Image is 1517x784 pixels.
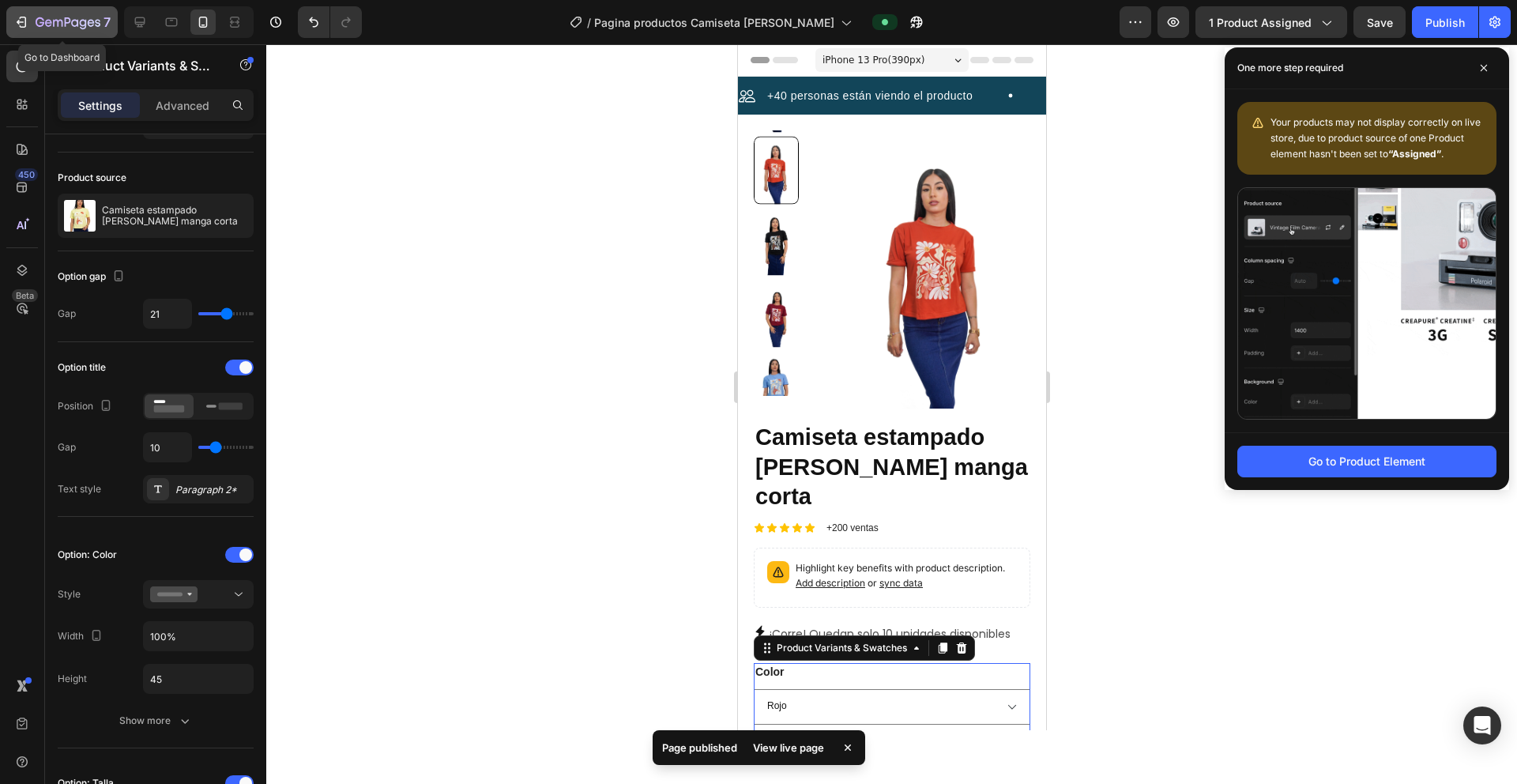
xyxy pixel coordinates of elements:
button: Show more [58,707,254,735]
div: Style [58,587,81,601]
div: Text style [58,482,101,496]
div: Option title [58,360,106,375]
div: Show more [119,713,193,729]
span: Your products may not display correctly on live store, due to product source of one Product eleme... [1270,116,1481,160]
div: Height [58,672,87,686]
div: Beta [12,289,38,302]
button: Go to Product Element [1237,446,1496,477]
button: Publish [1412,6,1478,38]
p: Settings [78,97,122,114]
input: Auto [144,665,253,693]
b: “Assigned” [1388,148,1441,160]
div: Option: Color [58,548,117,562]
div: Gap [58,440,76,454]
div: 450 [15,168,38,181]
img: product feature img [64,200,96,232]
div: Paragraph 2* [175,483,250,497]
div: Publish [1425,14,1465,31]
button: 1 product assigned [1195,6,1347,38]
span: / [587,14,591,31]
div: Product source [58,171,126,185]
div: Undo/Redo [298,6,362,38]
p: Product Variants & Swatches [77,56,211,75]
div: Open Intercom Messenger [1463,707,1501,744]
p: Camiseta estampado [PERSON_NAME] manga corta [102,205,247,227]
div: Gap [58,307,76,321]
p: Advanced [156,97,209,114]
iframe: Design area [738,44,1046,730]
p: Page published [662,740,737,756]
span: 1 product assigned [1209,14,1312,31]
div: Option gap [58,266,128,288]
p: 7 [104,13,111,32]
button: 7 [6,6,118,38]
input: Auto [144,300,191,328]
div: Go to Product Element [1308,453,1425,469]
div: View live page [743,737,834,759]
div: Position [58,396,115,417]
span: Pagina productos Camiseta [PERSON_NAME] [594,14,834,31]
input: Auto [144,622,253,650]
div: Width [58,626,106,647]
button: Save [1353,6,1406,38]
p: One more step required [1237,60,1343,76]
span: Save [1367,16,1393,29]
input: Auto [144,433,191,462]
